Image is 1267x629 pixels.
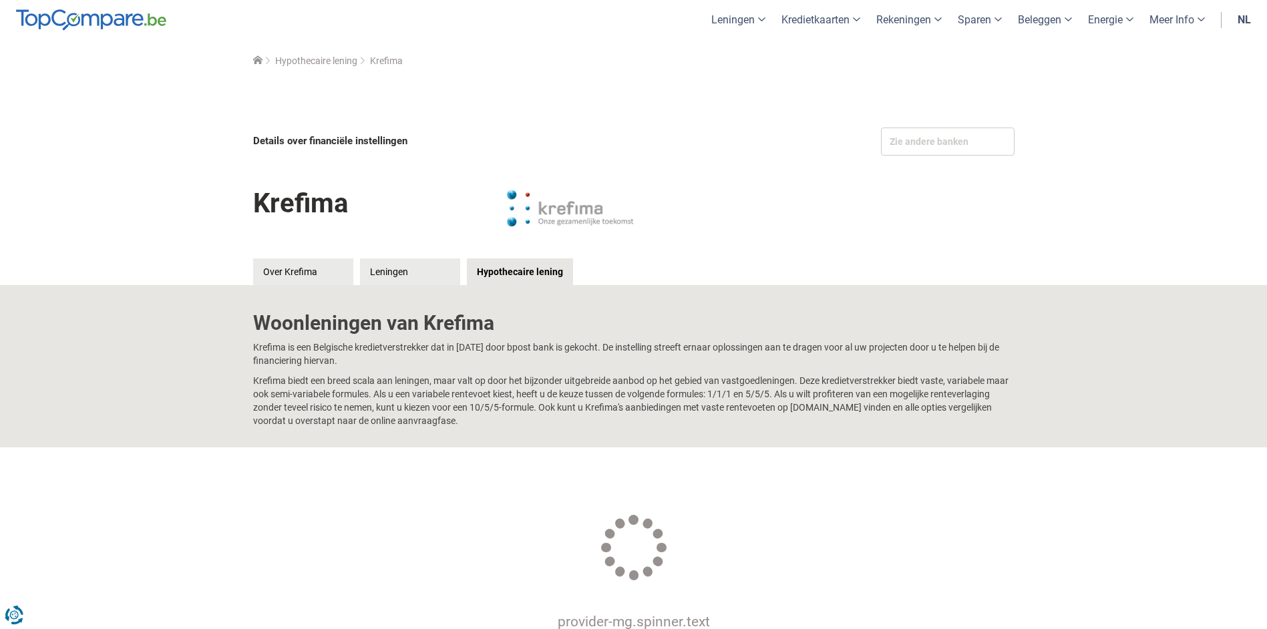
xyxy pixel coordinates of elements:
p: Krefima is een Belgische kredietverstrekker dat in [DATE] door bpost bank is gekocht. De instelli... [253,341,1015,367]
p: Krefima biedt een breed scala aan leningen, maar valt op door het bijzonder uitgebreide aanbod op... [253,374,1015,427]
span: Krefima [370,55,403,66]
div: Details over financiële instellingen [253,128,630,155]
a: Leningen [360,258,460,285]
h1: Krefima [253,178,348,228]
img: Krefima [504,175,637,242]
a: Over Krefima [253,258,353,285]
a: Hypothecaire lening [467,258,573,285]
div: Zie andere banken [881,128,1015,156]
a: Hypothecaire lening [275,55,357,66]
img: TopCompare [16,9,166,31]
b: Woonleningen van Krefima [253,311,494,335]
a: Home [253,55,262,66]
